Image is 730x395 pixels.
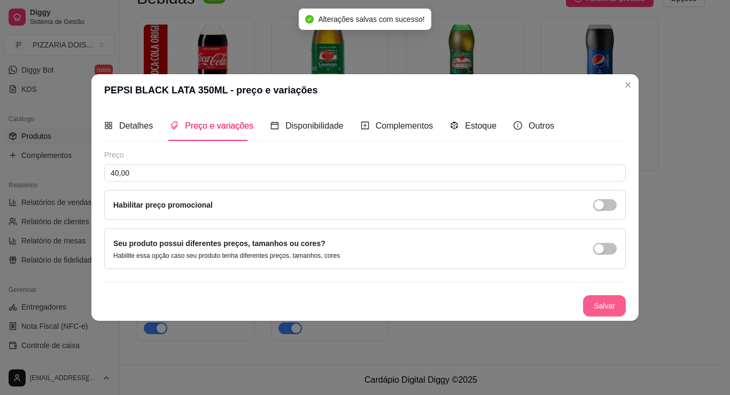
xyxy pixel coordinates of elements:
[450,121,459,130] span: code-sandbox
[285,121,344,130] span: Disponibilidade
[305,15,314,23] span: check-circle
[119,121,153,130] span: Detalhes
[104,121,113,130] span: appstore
[113,239,325,248] label: Seu produto possui diferentes preços, tamanhos ou cores?
[361,121,369,130] span: plus-square
[104,149,626,160] div: Preço
[170,121,178,130] span: tags
[113,251,340,260] p: Habilite essa opção caso seu produto tenha diferentes preços, tamanhos, cores
[619,76,636,93] button: Close
[113,201,213,209] label: Habilitar preço promocional
[376,121,433,130] span: Complementos
[185,121,253,130] span: Preço e variações
[318,15,424,23] span: Alterações salvas com sucesso!
[91,74,639,106] header: PEPSI BLACK LATA 350ML - preço e variações
[529,121,554,130] span: Outros
[514,121,522,130] span: info-circle
[583,295,626,317] button: Salvar
[104,164,626,181] input: Ex.: R$12,99
[270,121,279,130] span: calendar
[465,121,496,130] span: Estoque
